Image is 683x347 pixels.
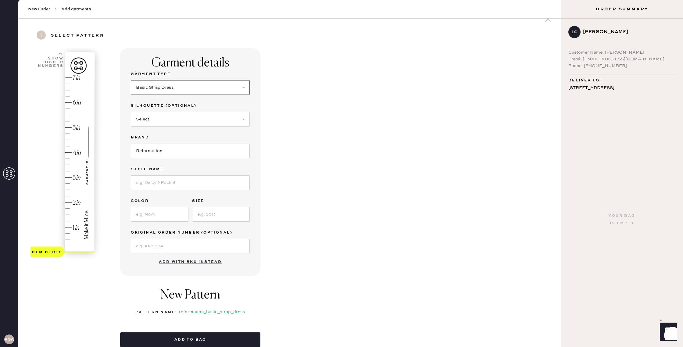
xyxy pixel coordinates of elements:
[32,248,61,256] div: Hem here!
[131,239,250,253] input: e.g. 1020304
[152,56,229,70] div: Garment details
[654,320,680,346] iframe: Front Chat
[131,207,188,222] input: e.g. Navy
[131,134,250,141] label: Brand
[131,229,250,236] label: Original Order Number (Optional)
[583,28,671,36] div: [PERSON_NAME]
[568,49,676,56] div: Customer Name: [PERSON_NAME]
[51,30,104,41] h3: Select pattern
[135,309,177,316] div: Pattern Name :
[568,77,601,84] span: Deliver to:
[155,256,225,268] button: Add with SKU instead
[192,197,250,205] label: Size
[37,57,63,68] div: Show higher numbers
[609,212,635,227] div: Your bag is empty
[192,207,250,222] input: e.g. 30R
[131,144,250,158] input: Brand name
[131,197,188,205] label: Color
[61,6,91,12] span: Add garments
[561,6,683,12] h3: Order Summary
[65,52,95,252] img: image
[131,70,250,78] label: Garment Type
[568,63,676,69] div: Phone: [PHONE_NUMBER]
[28,6,50,12] span: New Order
[131,175,250,190] input: e.g. Daisy 2 Pocket
[160,288,220,309] h1: New Pattern
[76,74,80,82] div: in
[120,332,260,347] button: Add to bag
[131,166,250,173] label: Style name
[4,337,14,342] h3: RSA
[131,102,250,109] label: Silhouette (optional)
[568,56,676,63] div: Email: [EMAIL_ADDRESS][DOMAIN_NAME]
[568,84,676,99] div: [STREET_ADDRESS] [GEOGRAPHIC_DATA] , CA 92130
[179,309,245,316] div: reformation_basic_strap_dress
[73,74,76,82] div: 7
[571,30,578,34] h3: LG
